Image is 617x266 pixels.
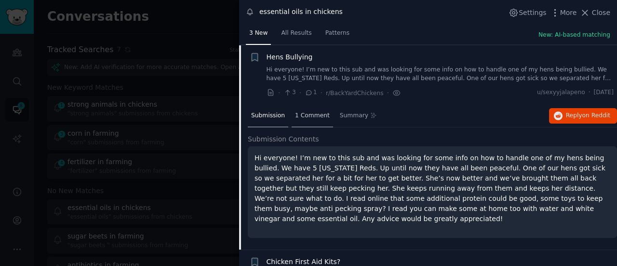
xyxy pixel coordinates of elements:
[278,26,315,45] a: All Results
[326,90,384,97] span: r/BackYardChickens
[246,26,271,45] a: 3 New
[322,26,353,45] a: Patterns
[251,112,285,120] span: Submission
[550,8,577,18] button: More
[566,112,610,120] span: Reply
[278,88,280,98] span: ·
[582,112,610,119] span: on Reddit
[321,88,322,98] span: ·
[537,88,585,97] span: u/sexyyjalapeno
[538,31,610,40] button: New: AI-based matching
[305,88,317,97] span: 1
[549,108,617,124] button: Replyon Reddit
[589,88,590,97] span: ·
[267,66,614,83] a: Hi everyone! I’m new to this sub and was looking for some info on how to handle one of my hens be...
[387,88,389,98] span: ·
[594,88,614,97] span: [DATE]
[281,29,311,38] span: All Results
[248,134,319,144] span: Submission Contents
[592,8,610,18] span: Close
[509,8,546,18] button: Settings
[267,52,313,62] a: Hens Bullying
[283,88,295,97] span: 3
[340,112,368,120] span: Summary
[255,153,610,224] p: Hi everyone! I’m new to this sub and was looking for some info on how to handle one of my hens be...
[325,29,349,38] span: Patterns
[295,112,330,120] span: 1 Comment
[259,7,343,17] div: essential oils in chickens
[580,8,610,18] button: Close
[560,8,577,18] span: More
[299,88,301,98] span: ·
[249,29,268,38] span: 3 New
[519,8,546,18] span: Settings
